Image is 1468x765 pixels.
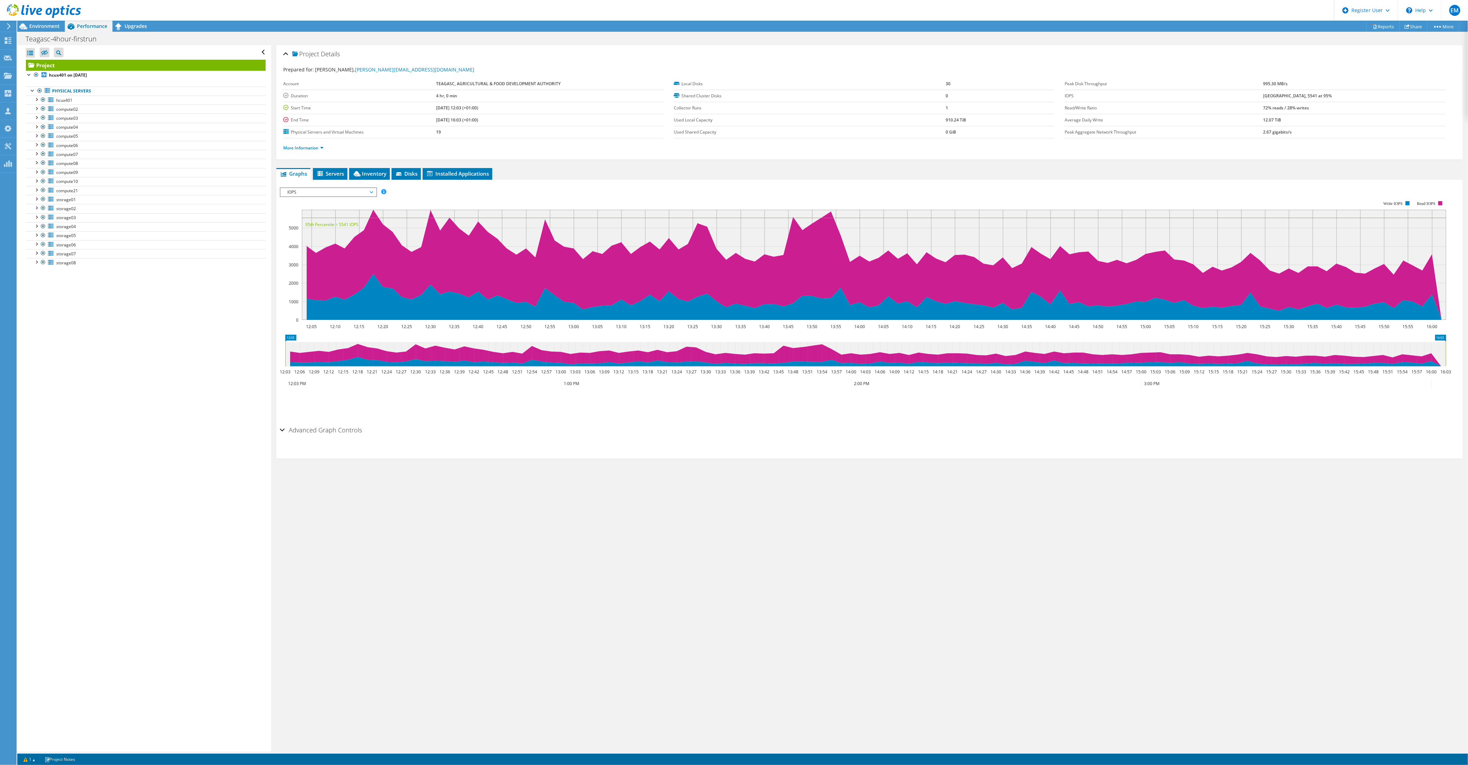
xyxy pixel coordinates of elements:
[671,369,682,375] text: 13:24
[1406,7,1412,13] svg: \n
[305,222,358,227] text: 95th Percentile = 5541 IOPS
[830,324,841,330] text: 13:55
[425,324,436,330] text: 12:30
[946,117,966,123] b: 910.24 TiB
[410,369,421,375] text: 12:30
[1263,93,1332,99] b: [GEOGRAPHIC_DATA], 5541 at 95%
[283,66,314,73] label: Prepared for:
[1339,369,1350,375] text: 15:42
[846,369,856,375] text: 14:00
[1150,369,1161,375] text: 15:03
[26,159,266,168] a: compute08
[1266,369,1277,375] text: 15:27
[526,369,537,375] text: 12:54
[1136,369,1146,375] text: 15:00
[1188,324,1199,330] text: 15:10
[283,117,436,124] label: End Time
[555,369,566,375] text: 13:00
[395,170,417,177] span: Disks
[22,35,107,43] h1: Teagasc-4hour-firstrun
[496,324,507,330] text: 12:45
[918,369,929,375] text: 14:15
[1236,324,1247,330] text: 15:20
[613,369,624,375] text: 13:12
[926,324,936,330] text: 14:15
[568,324,579,330] text: 13:00
[628,369,639,375] text: 13:15
[674,92,946,99] label: Shared Cluster Disks
[674,129,946,136] label: Used Shared Capacity
[904,369,914,375] text: 14:12
[1065,129,1263,136] label: Peak Aggregate Network Throughput
[1399,21,1428,32] a: Share
[26,186,266,195] a: compute21
[56,178,78,184] span: compute10
[56,206,76,212] span: storage02
[56,160,78,166] span: compute08
[49,72,87,78] b: hcux401 on [DATE]
[991,369,1001,375] text: 14:30
[616,324,627,330] text: 13:10
[296,317,298,323] text: 0
[640,324,650,330] text: 13:15
[56,169,78,175] span: compute09
[1164,324,1175,330] text: 15:05
[1426,369,1437,375] text: 16:00
[355,66,474,73] a: [PERSON_NAME][EMAIL_ADDRESS][DOMAIN_NAME]
[280,170,307,177] span: Graphs
[1383,201,1403,206] text: Write IOPS
[1065,117,1263,124] label: Average Daily Write
[1263,81,1288,87] b: 995.30 MB/s
[1427,324,1437,330] text: 16:00
[280,369,290,375] text: 12:03
[56,124,78,130] span: compute04
[1005,369,1016,375] text: 14:33
[284,188,373,196] span: IOPS
[56,97,72,103] span: hcux401
[521,324,531,330] text: 12:50
[1208,369,1219,375] text: 15:15
[759,369,769,375] text: 13:42
[902,324,913,330] text: 14:10
[26,213,266,222] a: storage03
[497,369,508,375] text: 12:48
[1063,369,1074,375] text: 14:45
[657,369,668,375] text: 13:21
[367,369,377,375] text: 12:21
[663,324,674,330] text: 13:20
[26,240,266,249] a: storage06
[354,324,364,330] text: 12:15
[56,151,78,157] span: compute07
[19,755,40,764] a: 1
[1065,105,1263,111] label: Read/Write Ratio
[735,324,746,330] text: 13:35
[592,324,603,330] text: 13:05
[1116,324,1127,330] text: 14:55
[1382,369,1393,375] text: 15:51
[802,369,813,375] text: 13:51
[26,60,266,71] a: Project
[289,244,298,249] text: 4000
[949,324,960,330] text: 14:20
[1402,324,1413,330] text: 15:55
[483,369,494,375] text: 12:45
[946,81,951,87] b: 30
[1263,129,1292,135] b: 2.67 gigabits/s
[26,150,266,159] a: compute07
[1283,324,1294,330] text: 15:30
[56,251,76,257] span: storage07
[289,299,298,305] text: 1000
[26,114,266,122] a: compute03
[976,369,987,375] text: 14:27
[283,80,436,87] label: Account
[997,324,1008,330] text: 14:30
[283,92,436,99] label: Duration
[306,324,317,330] text: 12:05
[26,195,266,204] a: storage01
[381,369,392,375] text: 12:24
[730,369,740,375] text: 13:36
[26,105,266,114] a: compute02
[1281,369,1291,375] text: 15:30
[425,369,436,375] text: 12:33
[1263,117,1281,123] b: 12.07 TiB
